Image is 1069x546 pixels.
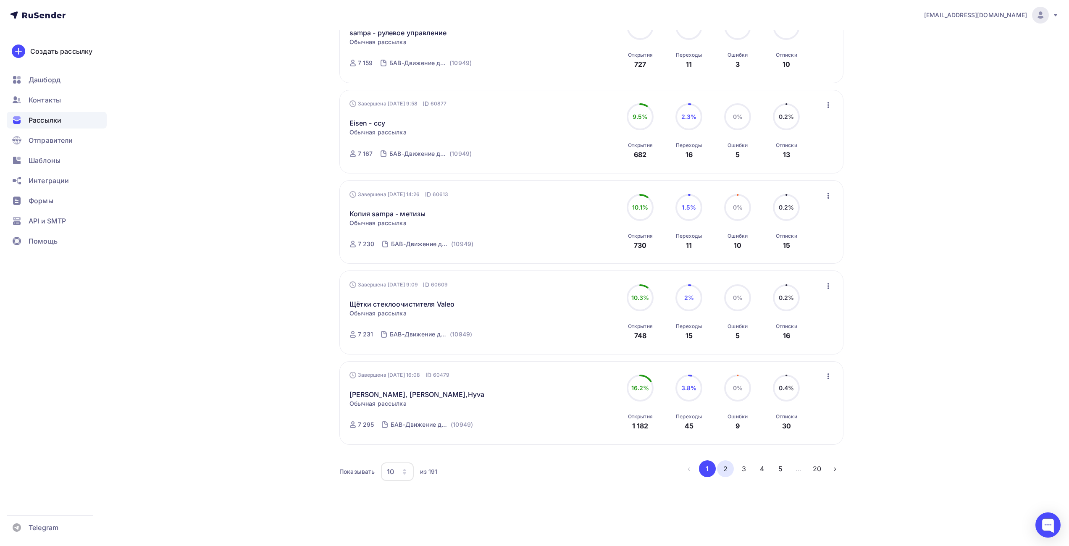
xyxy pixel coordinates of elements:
[728,413,748,420] div: Ошибки
[783,59,790,69] div: 10
[390,330,448,339] div: БАВ-Движение действующие
[391,420,449,429] div: БАВ-Движение действующие
[349,281,448,289] div: Завершена [DATE] 9:09
[728,52,748,58] div: Ошибки
[735,460,752,477] button: Go to page 3
[776,233,797,239] div: Отписки
[685,421,693,431] div: 45
[449,59,472,67] div: (10949)
[349,309,407,318] span: Обычная рассылка
[349,28,447,38] a: sampa - рулевое управление
[7,71,107,88] a: Дашборд
[686,331,693,341] div: 15
[358,420,374,429] div: 7 295
[29,196,53,206] span: Формы
[349,38,407,46] span: Обычная рассылка
[391,240,449,248] div: БАВ-Движение действующие
[7,92,107,108] a: Контакты
[449,150,472,158] div: (10949)
[776,142,797,149] div: Отписки
[733,384,743,391] span: 0%
[420,467,437,476] div: из 191
[389,147,473,160] a: БАВ-Движение действующие (10949)
[29,216,66,226] span: API и SMTP
[676,413,702,420] div: Переходы
[29,75,60,85] span: Дашборд
[628,233,653,239] div: Открытия
[699,460,716,477] button: Go to page 1
[717,460,734,477] button: Go to page 2
[782,421,791,431] div: 30
[451,420,473,429] div: (10949)
[628,52,653,58] div: Открытия
[776,413,797,420] div: Отписки
[389,59,448,67] div: БАВ-Движение действующие
[686,59,692,69] div: 11
[358,150,373,158] div: 7 167
[686,240,692,250] div: 11
[686,150,693,160] div: 16
[735,150,740,160] div: 5
[728,323,748,330] div: Ошибки
[30,46,92,56] div: Создать рассылку
[827,460,843,477] button: Go to next page
[349,389,485,399] a: [PERSON_NAME], [PERSON_NAME],Hyva
[29,135,73,145] span: Отправители
[634,59,646,69] div: 727
[29,522,58,533] span: Telegram
[676,233,702,239] div: Переходы
[682,204,696,211] span: 1.5%
[681,113,697,120] span: 2.3%
[431,100,447,108] span: 60877
[387,467,394,477] div: 10
[349,118,386,128] a: Eisen - ссу
[425,371,431,379] span: ID
[632,204,649,211] span: 10.1%
[779,113,794,120] span: 0.2%
[349,299,455,309] a: Щётки стеклоочистителя Valeo
[776,323,797,330] div: Отписки
[628,142,653,149] div: Открытия
[433,190,449,199] span: 60613
[29,236,58,246] span: Помощь
[339,467,375,476] div: Показывать
[633,113,648,120] span: 9.5%
[451,240,473,248] div: (10949)
[381,462,414,481] button: 10
[684,294,694,301] span: 2%
[634,240,646,250] div: 730
[676,323,702,330] div: Переходы
[29,115,61,125] span: Рассылки
[628,413,653,420] div: Открытия
[29,95,61,105] span: Контакты
[389,150,448,158] div: БАВ-Движение действующие
[7,152,107,169] a: Шаблоны
[390,418,474,431] a: БАВ-Движение действующие (10949)
[7,132,107,149] a: Отправители
[425,190,431,199] span: ID
[358,330,373,339] div: 7 231
[733,113,743,120] span: 0%
[776,52,797,58] div: Отписки
[7,112,107,129] a: Рассылки
[735,421,740,431] div: 9
[450,330,472,339] div: (10949)
[423,100,428,108] span: ID
[735,331,740,341] div: 5
[681,384,697,391] span: 3.8%
[924,7,1059,24] a: [EMAIL_ADDRESS][DOMAIN_NAME]
[676,52,702,58] div: Переходы
[772,460,789,477] button: Go to page 5
[783,150,790,160] div: 13
[358,240,375,248] div: 7 230
[734,240,741,250] div: 10
[783,240,790,250] div: 15
[349,100,447,108] div: Завершена [DATE] 9:58
[728,233,748,239] div: Ошибки
[29,155,60,165] span: Шаблоны
[680,460,843,477] ul: Pagination
[676,142,702,149] div: Переходы
[431,281,448,289] span: 60609
[628,323,653,330] div: Открытия
[631,294,649,301] span: 10.3%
